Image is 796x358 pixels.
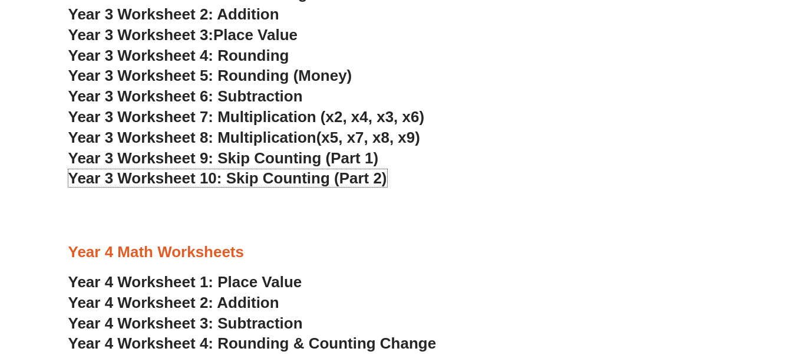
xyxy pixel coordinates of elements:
[68,129,316,146] span: Year 3 Worksheet 8: Multiplication
[600,225,796,358] iframe: Chat Widget
[68,5,279,23] a: Year 3 Worksheet 2: Addition
[68,169,387,187] a: Year 3 Worksheet 10: Skip Counting (Part 2)
[68,87,303,105] a: Year 3 Worksheet 6: Subtraction
[68,67,352,84] a: Year 3 Worksheet 5: Rounding (Money)
[68,108,425,126] a: Year 3 Worksheet 7: Multiplication (x2, x4, x3, x6)
[213,26,298,44] span: Place Value
[68,26,298,44] a: Year 3 Worksheet 3:Place Value
[68,47,289,64] a: Year 3 Worksheet 4: Rounding
[316,129,420,146] span: (x5, x7, x8, x9)
[68,294,279,311] a: Year 4 Worksheet 2: Addition
[68,26,214,44] span: Year 3 Worksheet 3:
[68,273,302,291] a: Year 4 Worksheet 1: Place Value
[68,314,303,332] a: Year 4 Worksheet 3: Subtraction
[68,334,437,352] a: Year 4 Worksheet 4: Rounding & Counting Change
[68,129,420,146] a: Year 3 Worksheet 8: Multiplication(x5, x7, x8, x9)
[68,149,379,167] a: Year 3 Worksheet 9: Skip Counting (Part 1)
[68,242,728,262] h3: Year 4 Math Worksheets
